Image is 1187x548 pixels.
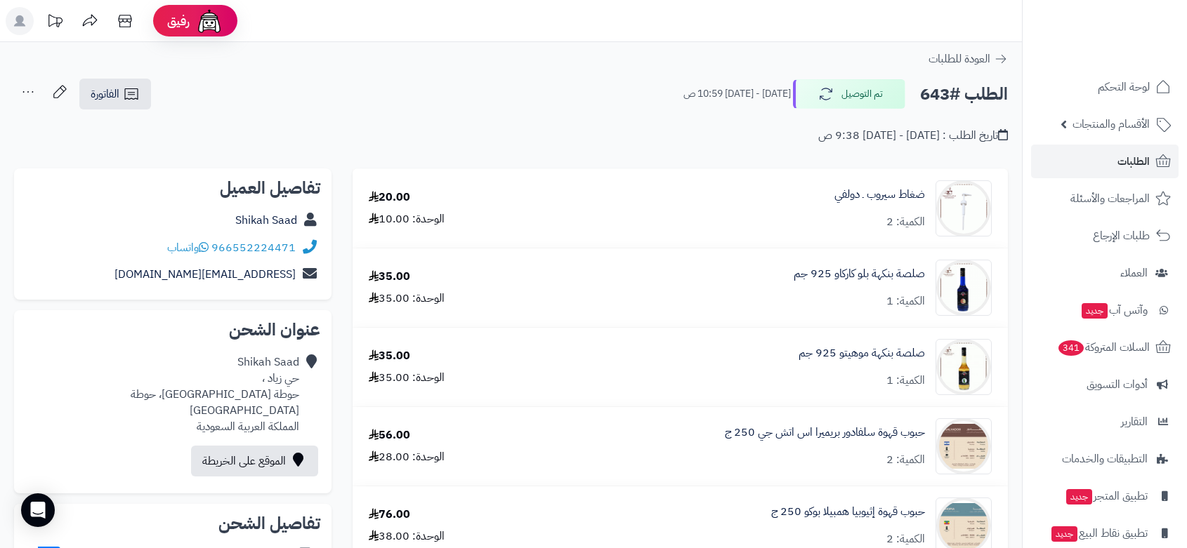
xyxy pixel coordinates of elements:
div: 35.00 [369,348,410,364]
div: تاريخ الطلب : [DATE] - [DATE] 9:38 ص [818,128,1008,144]
div: الوحدة: 38.00 [369,528,445,544]
a: Shikah Saad [235,212,297,229]
a: الموقع على الخريطة [191,446,318,476]
div: الكمية: 1 [886,293,925,309]
h2: عنوان الشحن [25,321,320,338]
a: صلصة بنكهة بلو كاركاو 925 جم [794,266,925,282]
div: 20.00 [369,189,410,206]
span: جديد [1066,489,1092,504]
div: الوحدة: 35.00 [369,290,445,307]
div: Open Intercom Messenger [21,493,55,527]
div: 35.00 [369,269,410,285]
button: تم التوصيل [793,79,905,109]
a: الطلبات [1031,145,1179,178]
a: [EMAIL_ADDRESS][DOMAIN_NAME] [114,266,296,283]
h2: تفاصيل العميل [25,180,320,196]
span: أدوات التسويق [1087,375,1148,394]
a: تطبيق المتجرجديد [1031,479,1179,513]
a: العودة للطلبات [929,51,1008,67]
a: أدوات التسويق [1031,368,1179,401]
img: logo-2.png [1091,36,1174,65]
a: التقارير [1031,405,1179,439]
span: 341 [1058,340,1084,356]
div: Shikah Saad حي زياد ، حوطة [GEOGRAPHIC_DATA]، حوطة [GEOGRAPHIC_DATA] المملكة العربية السعودية [25,354,299,434]
div: الوحدة: 10.00 [369,211,445,227]
div: الكمية: 2 [886,214,925,230]
a: واتساب [167,239,209,256]
a: السلات المتروكة341 [1031,330,1179,364]
img: ai-face.png [195,7,223,35]
a: طلبات الإرجاع [1031,219,1179,253]
a: الفاتورة [79,79,151,109]
span: العودة للطلبات [929,51,990,67]
a: ضغاط سيروب ـ دولفي [834,187,925,203]
span: العملاء [1120,263,1148,283]
span: تطبيق نقاط البيع [1050,523,1148,543]
a: العملاء [1031,256,1179,290]
span: السلات المتروكة [1057,338,1150,357]
div: الكمية: 2 [886,452,925,468]
span: جديد [1051,526,1077,542]
img: 1680081469-%D8%B6%D8%BA%D8%A7%D8%B7-%D8%B3%D9%8A%D8%B1%D9%88%D8%A8-90x90.gif [936,180,991,236]
span: جديد [1082,303,1108,319]
div: الوحدة: 35.00 [369,370,445,386]
div: 56.00 [369,427,410,443]
h2: تفاصيل الشحن [25,515,320,532]
a: صلصة بنكهة موهيتو 925 جم [799,345,925,361]
span: الأقسام والمنتجات [1073,114,1150,134]
a: المراجعات والأسئلة [1031,182,1179,215]
span: طلبات الإرجاع [1093,226,1150,246]
small: [DATE] - [DATE] 10:59 ص [683,87,791,101]
div: الكمية: 2 [886,531,925,547]
h2: الطلب #643 [920,80,1008,109]
span: التطبيقات والخدمات [1062,449,1148,469]
img: 1744269903-Stickers%20New_page-0001-90x90.jpg [936,418,991,474]
img: 1750116274-1%20(5)-90x90.png [936,260,991,316]
a: حبوب قهوة سلفادور بريميرا اس اتش جي 250 ج [725,425,925,441]
div: الكمية: 1 [886,373,925,389]
span: الفاتورة [91,86,119,102]
span: لوحة التحكم [1098,77,1150,97]
span: التقارير [1121,412,1148,432]
a: التطبيقات والخدمات [1031,442,1179,476]
span: رفيق [167,13,190,29]
img: 1750027589-WhatsApp%20Image%202025-06-16%20at%201.45.37%20AM%20(1)-90x90.jpeg [936,339,991,395]
a: حبوب قهوة إثيوبيا همبيلا بوكو 250 ج [771,504,925,520]
a: تحديثات المنصة [37,7,72,39]
span: المراجعات والأسئلة [1070,189,1150,208]
a: 966552224471 [211,239,296,256]
div: 76.00 [369,507,410,523]
span: تطبيق المتجر [1065,486,1148,506]
span: الطلبات [1117,152,1150,171]
div: الوحدة: 28.00 [369,449,445,465]
a: وآتس آبجديد [1031,293,1179,327]
a: لوحة التحكم [1031,70,1179,104]
span: وآتس آب [1080,300,1148,320]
